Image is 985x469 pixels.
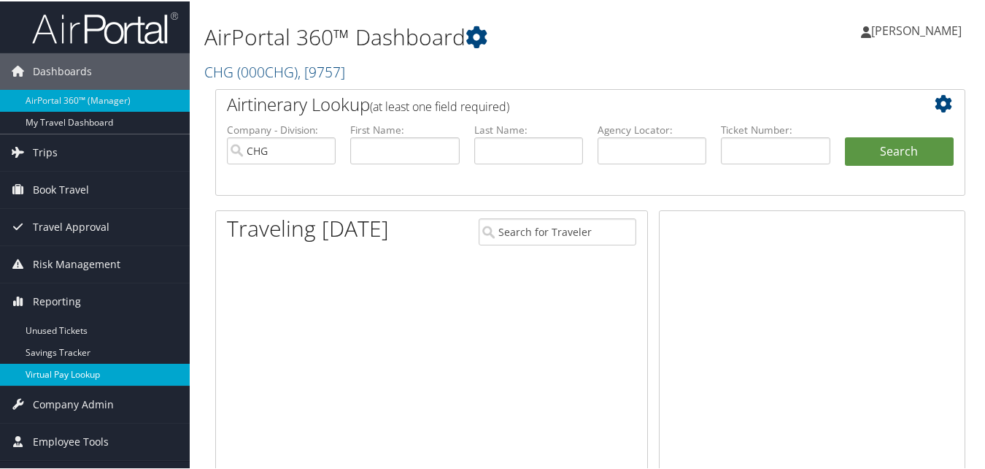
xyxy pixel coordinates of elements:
img: airportal-logo.png [32,9,178,44]
h2: Airtinerary Lookup [227,91,892,115]
span: Travel Approval [33,207,109,244]
span: Employee Tools [33,422,109,459]
label: Ticket Number: [721,121,830,136]
span: (at least one field required) [370,97,509,113]
span: Reporting [33,282,81,319]
span: ( 000CHG ) [237,61,298,80]
h1: Traveling [DATE] [227,212,389,243]
label: First Name: [350,121,459,136]
label: Last Name: [474,121,583,136]
input: Search for Traveler [479,217,636,244]
label: Company - Division: [227,121,336,136]
button: Search [845,136,954,165]
span: Book Travel [33,170,89,207]
span: Company Admin [33,385,114,422]
a: CHG [204,61,345,80]
span: Trips [33,133,58,169]
span: Risk Management [33,245,120,281]
h1: AirPortal 360™ Dashboard [204,20,719,51]
span: , [ 9757 ] [298,61,345,80]
span: Dashboards [33,52,92,88]
span: [PERSON_NAME] [871,21,962,37]
label: Agency Locator: [598,121,706,136]
a: [PERSON_NAME] [861,7,976,51]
